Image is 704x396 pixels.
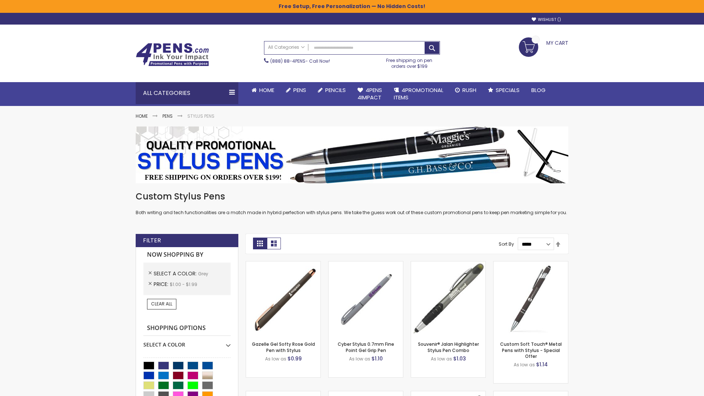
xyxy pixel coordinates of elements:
[162,113,173,119] a: Pens
[325,86,346,94] span: Pencils
[349,356,370,362] span: As low as
[154,280,170,288] span: Price
[143,247,231,263] strong: Now Shopping by
[198,271,208,277] span: Grey
[411,261,485,336] img: Souvenir® Jalan Highlighter Stylus Pen Combo-Grey
[264,41,308,54] a: All Categories
[494,261,568,267] a: Custom Soft Touch® Metal Pens with Stylus-Grey
[136,191,568,216] div: Both writing and tech functionalities are a match made in hybrid perfection with stylus pens. We ...
[268,44,305,50] span: All Categories
[329,261,403,267] a: Cyber Stylus 0.7mm Fine Point Gel Grip Pen-Grey
[136,191,568,202] h1: Custom Stylus Pens
[246,261,320,267] a: Gazelle Gel Softy Rose Gold Pen with Stylus-Grey
[453,355,466,362] span: $1.03
[136,126,568,183] img: Stylus Pens
[270,58,305,64] a: (888) 88-4PENS
[496,86,520,94] span: Specials
[252,341,315,353] a: Gazelle Gel Softy Rose Gold Pen with Stylus
[536,361,548,368] span: $1.14
[143,320,231,336] strong: Shopping Options
[525,82,551,98] a: Blog
[514,362,535,368] span: As low as
[246,261,320,336] img: Gazelle Gel Softy Rose Gold Pen with Stylus-Grey
[418,341,479,353] a: Souvenir® Jalan Highlighter Stylus Pen Combo
[154,270,198,277] span: Select A Color
[151,301,172,307] span: Clear All
[388,82,449,106] a: 4PROMOTIONALITEMS
[253,238,267,249] strong: Grid
[494,261,568,336] img: Custom Soft Touch® Metal Pens with Stylus-Grey
[499,241,514,247] label: Sort By
[449,82,482,98] a: Rush
[136,82,238,104] div: All Categories
[270,58,330,64] span: - Call Now!
[136,43,209,66] img: 4Pens Custom Pens and Promotional Products
[143,336,231,348] div: Select A Color
[371,355,383,362] span: $1.10
[259,86,274,94] span: Home
[246,82,280,98] a: Home
[329,261,403,336] img: Cyber Stylus 0.7mm Fine Point Gel Grip Pen-Grey
[136,113,148,119] a: Home
[293,86,306,94] span: Pens
[500,341,562,359] a: Custom Soft Touch® Metal Pens with Stylus - Special Offer
[312,82,352,98] a: Pencils
[462,86,476,94] span: Rush
[532,17,561,22] a: Wishlist
[411,261,485,267] a: Souvenir® Jalan Highlighter Stylus Pen Combo-Grey
[187,113,214,119] strong: Stylus Pens
[265,356,286,362] span: As low as
[143,236,161,245] strong: Filter
[482,82,525,98] a: Specials
[379,55,440,69] div: Free shipping on pen orders over $199
[338,341,394,353] a: Cyber Stylus 0.7mm Fine Point Gel Grip Pen
[170,281,197,287] span: $1.00 - $1.99
[352,82,388,106] a: 4Pens4impact
[357,86,382,101] span: 4Pens 4impact
[531,86,546,94] span: Blog
[147,299,176,309] a: Clear All
[431,356,452,362] span: As low as
[280,82,312,98] a: Pens
[394,86,443,101] span: 4PROMOTIONAL ITEMS
[287,355,302,362] span: $0.99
